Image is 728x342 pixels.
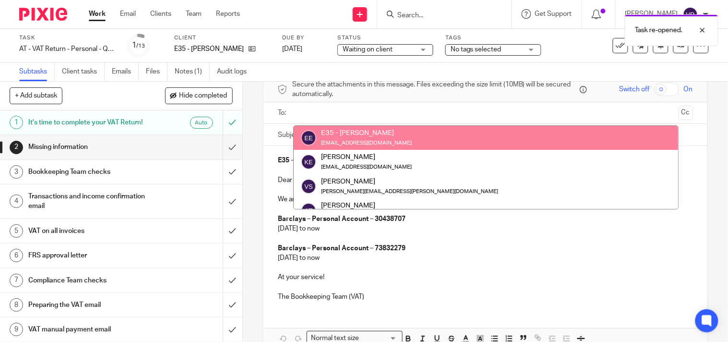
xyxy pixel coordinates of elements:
button: Hide completed [165,87,233,104]
div: 1 [10,116,23,129]
label: To: [278,108,288,118]
div: 5 [10,224,23,238]
div: 8 [10,298,23,312]
small: [PERSON_NAME][EMAIL_ADDRESS][PERSON_NAME][DOMAIN_NAME] [321,189,498,194]
a: Files [146,62,167,81]
div: [PERSON_NAME] [321,201,412,210]
div: AT - VAT Return - Personal - QE [DATE] [19,44,115,54]
a: Notes (1) [175,62,210,81]
img: svg%3E [301,179,316,194]
a: Audit logs [217,62,254,81]
p: Dear [PERSON_NAME], [278,175,693,185]
h1: VAT on all invoices [28,224,152,238]
label: Due by [282,34,325,42]
a: Subtasks [19,62,55,81]
a: Clients [150,9,171,19]
label: Client [174,34,270,42]
h1: Bookkeeping Team checks [28,165,152,179]
img: svg%3E [683,7,698,22]
div: E35 - [PERSON_NAME] [321,128,412,138]
div: 4 [10,195,23,208]
h1: Transactions and income confirmation email [28,189,152,214]
div: 3 [10,165,23,179]
a: Emails [112,62,139,81]
span: Secure the attachments in this message. Files exceeding the size limit (10MB) will be secured aut... [292,80,577,99]
div: Auto [190,117,213,129]
a: Work [89,9,106,19]
label: Status [337,34,433,42]
p: E35 - [PERSON_NAME] [174,44,244,54]
small: [EMAIL_ADDRESS][DOMAIN_NAME] [321,164,412,170]
small: [EMAIL_ADDRESS][DOMAIN_NAME] [321,140,412,146]
small: /13 [137,43,145,49]
button: Cc [679,106,693,120]
div: [PERSON_NAME] [321,176,498,186]
a: Team [186,9,202,19]
p: We are updating your accounts and require the following information: [278,195,693,204]
span: On [684,85,693,94]
a: Email [120,9,136,19]
p: [DATE] to now [278,253,693,263]
strong: Barclays – Personal Account – 30438707 [278,216,406,222]
h1: Preparing the VAT email [28,298,152,312]
label: Subject: [278,130,303,140]
p: At your service! [278,272,693,282]
img: svg%3E [301,203,316,218]
strong: E35 - [PERSON_NAME] [278,157,349,164]
p: Task re-opened. [635,25,682,35]
img: svg%3E [301,154,316,170]
a: Client tasks [62,62,105,81]
h1: Missing information [28,140,152,154]
span: [DATE] [282,46,302,52]
div: [PERSON_NAME] [321,152,412,162]
div: 9 [10,323,23,336]
h1: Compliance Team checks [28,273,152,288]
h1: FRS approval letter [28,248,152,263]
p: The Bookkeeping Team (VAT) [278,292,693,302]
div: AT - VAT Return - Personal - QE 30-09-2025 [19,44,115,54]
h1: It's time to complete your VAT Return! [28,115,152,130]
span: Switch off [620,85,650,94]
span: Hide completed [179,92,227,100]
span: Waiting on client [343,46,393,53]
h1: VAT manual payment email [28,322,152,337]
a: Reports [216,9,240,19]
div: 7 [10,274,23,287]
div: 1 [132,40,145,51]
p: [DATE] to now [278,224,693,233]
span: No tags selected [451,46,501,53]
img: Pixie [19,8,67,21]
div: 2 [10,141,23,154]
button: + Add subtask [10,87,62,104]
img: svg%3E [301,130,316,146]
label: Task [19,34,115,42]
div: 6 [10,249,23,262]
strong: Barclays – Personal Account – 73832279 [278,245,406,252]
